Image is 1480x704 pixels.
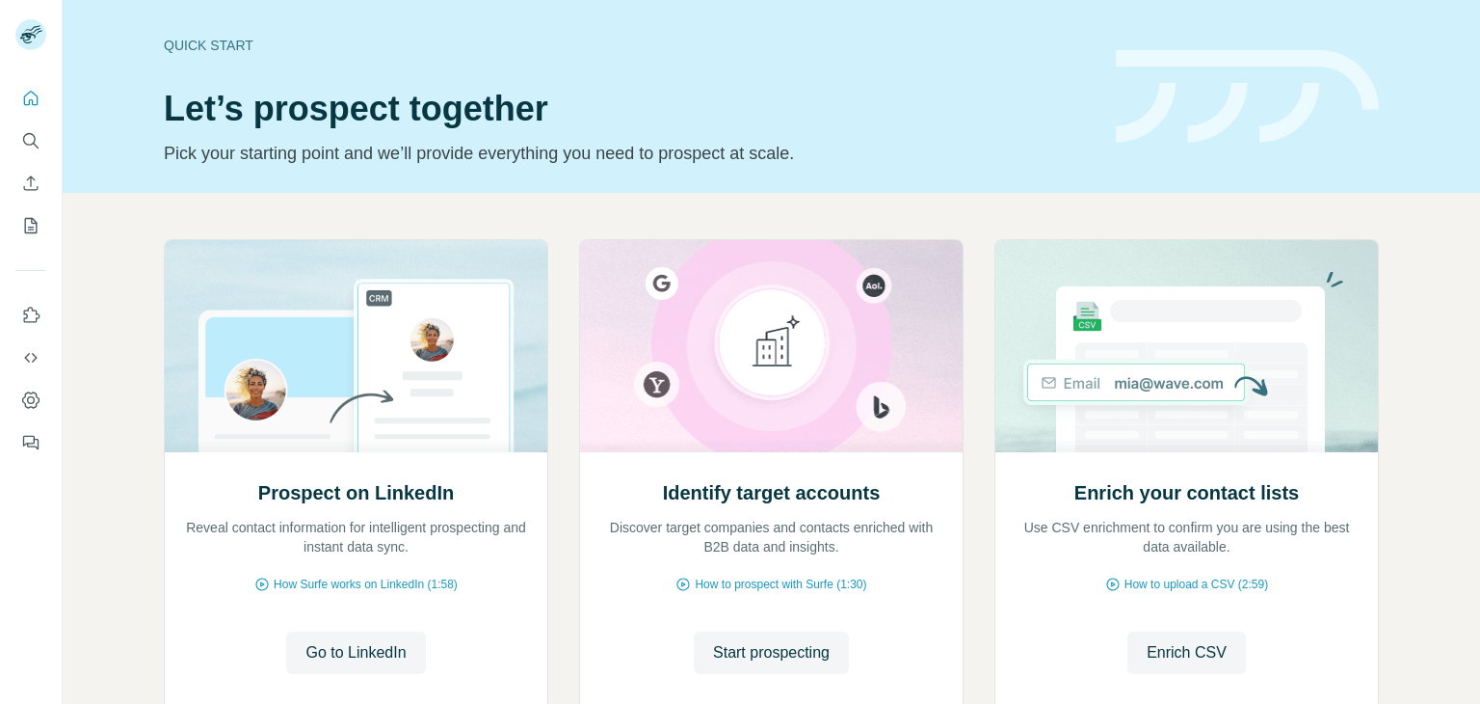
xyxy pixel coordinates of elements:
[1127,632,1246,674] button: Enrich CSV
[579,240,964,452] img: Identify target accounts
[695,576,866,593] span: How to prospect with Surfe (1:30)
[305,641,406,664] span: Go to LinkedIn
[713,641,830,664] span: Start prospecting
[1147,641,1227,664] span: Enrich CSV
[258,479,454,506] h2: Prospect on LinkedIn
[994,240,1379,452] img: Enrich your contact lists
[15,81,46,116] button: Quick start
[1074,479,1299,506] h2: Enrich your contact lists
[15,298,46,333] button: Use Surfe on LinkedIn
[15,123,46,158] button: Search
[694,632,849,674] button: Start prospecting
[15,340,46,375] button: Use Surfe API
[164,240,548,452] img: Prospect on LinkedIn
[164,90,1093,128] h1: Let’s prospect together
[1124,576,1268,593] span: How to upload a CSV (2:59)
[15,166,46,201] button: Enrich CSV
[15,425,46,460] button: Feedback
[15,208,46,243] button: My lists
[286,632,425,674] button: Go to LinkedIn
[274,576,458,593] span: How Surfe works on LinkedIn (1:58)
[1015,518,1359,556] p: Use CSV enrichment to confirm you are using the best data available.
[164,36,1093,55] div: Quick start
[1116,50,1379,144] img: banner
[663,479,881,506] h2: Identify target accounts
[164,140,1093,167] p: Pick your starting point and we’ll provide everything you need to prospect at scale.
[599,518,943,556] p: Discover target companies and contacts enriched with B2B data and insights.
[184,518,528,556] p: Reveal contact information for intelligent prospecting and instant data sync.
[15,383,46,418] button: Dashboard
